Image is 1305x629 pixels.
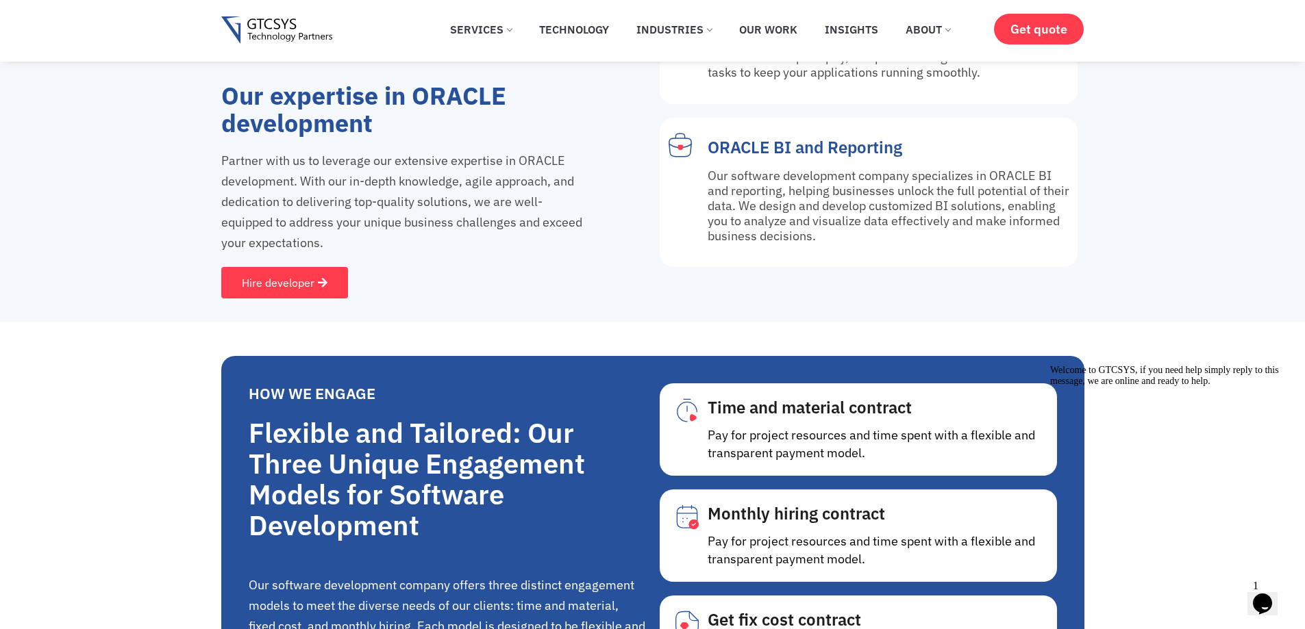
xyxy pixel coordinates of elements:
a: Our Work [729,14,808,44]
span: Hire developer [242,277,314,288]
p: Pay for project resources and time spent with a flexible and transparent payment model. [708,426,1043,462]
iframe: chat widget [1045,359,1291,567]
a: Hire developer [221,267,348,298]
a: Technology [529,14,619,44]
a: Get quote [994,14,1084,44]
a: Services [440,14,522,44]
a: Industries [626,14,722,44]
a: About [895,14,960,44]
span: Time and material contract [708,396,912,418]
p: Our software development company specializes in ORACLE BI and reporting, helping businesses unloc... [708,168,1071,244]
iframe: chat widget [1247,574,1291,615]
span: Monthly hiring contract [708,502,885,524]
a: Insights [815,14,888,44]
img: ORACLE Development Service Gtcsys logo [221,16,333,44]
h2: Our expertise in ORACLE development [221,82,588,137]
div: Partner with us to leverage our extensive expertise in ORACLE development. With our in-depth know... [221,151,588,253]
span: Welcome to GTCSYS, if you need help simply reply to this message, we are online and ready to help. [5,5,234,27]
span: Get quote [1010,22,1067,36]
h2: HOW WE ENGAGE [249,383,646,404]
div: Welcome to GTCSYS, if you need help simply reply to this message, we are online and ready to help. [5,5,252,27]
p: Pay for project resources and time spent with a flexible and transparent payment model. [708,532,1043,568]
h3: ORACLE BI and Reporting [708,137,1071,157]
h2: Flexible and Tailored: Our Three Unique Engagement Models for Software Development [249,418,646,541]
